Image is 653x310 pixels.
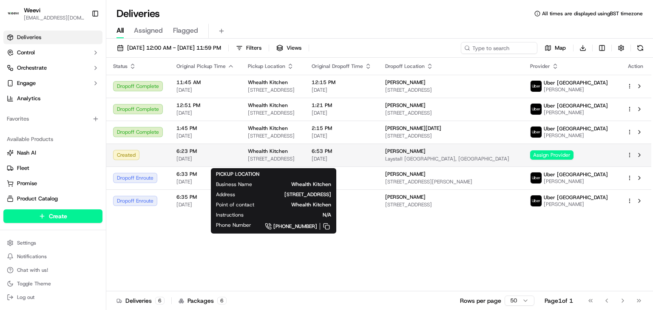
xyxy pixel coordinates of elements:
span: Settings [17,240,36,246]
img: uber-new-logo.jpeg [531,127,542,138]
span: [PERSON_NAME] [544,109,608,116]
button: Weevi [24,6,40,14]
span: Chat with us! [17,267,48,273]
button: Orchestrate [3,61,102,75]
div: Packages [179,296,227,305]
span: [DATE] [176,178,234,185]
a: Deliveries [3,31,102,44]
span: [STREET_ADDRESS] [385,87,517,93]
a: Fleet [7,164,99,172]
span: [DATE] 12:00 AM - [DATE] 11:59 PM [127,44,221,52]
span: Pylon [85,187,103,194]
span: [DATE] [312,155,372,162]
span: PICKUP LOCATION [216,171,259,178]
span: [PERSON_NAME] [385,194,426,200]
span: Deliveries [17,34,41,41]
button: Product Catalog [3,192,102,206]
span: Uber [GEOGRAPHIC_DATA] [544,102,608,109]
a: 📗Knowledge Base [5,163,68,178]
span: Whealth Kitchen [248,125,288,132]
div: 6 [155,297,165,304]
a: Powered byPylon [60,187,103,194]
span: API Documentation [80,166,136,175]
span: 12:15 PM [312,79,372,86]
span: Uber [GEOGRAPHIC_DATA] [544,125,608,132]
span: Views [287,44,301,52]
button: Nash AI [3,146,102,160]
span: Laystall [GEOGRAPHIC_DATA], [GEOGRAPHIC_DATA] [385,155,517,162]
button: Start new chat [145,83,155,93]
span: Control [17,49,35,56]
a: Analytics [3,92,102,105]
span: Whealth Kitchen [248,102,288,109]
a: Nash AI [7,149,99,157]
div: Past conversations [9,110,57,117]
button: Map [541,42,570,54]
span: Original Pickup Time [176,63,226,70]
span: [DATE] [176,201,234,208]
span: Nash AI [17,149,36,157]
input: Type to search [461,42,537,54]
span: Uber [GEOGRAPHIC_DATA] [544,171,608,178]
button: [DATE] 12:00 AM - [DATE] 11:59 PM [113,42,225,54]
span: N/A [257,211,331,218]
span: [STREET_ADDRESS] [249,191,331,198]
div: 💻 [72,167,79,174]
span: Address [216,191,235,198]
div: Page 1 of 1 [545,296,573,305]
div: 6 [217,297,227,304]
span: Promise [17,180,37,187]
span: [STREET_ADDRESS] [248,155,298,162]
span: [DATE] [176,110,234,116]
a: Product Catalog [7,195,99,203]
span: [DATE] [176,155,234,162]
span: [PERSON_NAME] [544,201,608,208]
img: Weevi [7,8,20,20]
button: Refresh [634,42,646,54]
button: Views [273,42,305,54]
span: Whealth Kitchen [268,201,331,208]
span: [PERSON_NAME][DATE] [385,125,441,132]
a: 💻API Documentation [68,163,140,178]
span: [STREET_ADDRESS] [385,132,517,139]
span: 7:05 PM [312,194,372,200]
img: uber-new-logo.jpeg [531,81,542,92]
span: 6:33 PM [176,171,234,178]
span: [STREET_ADDRESS][PERSON_NAME] [385,178,517,185]
p: Rows per page [460,296,501,305]
span: [DATE] [312,132,372,139]
span: [DATE] [176,132,234,139]
button: Notifications [3,251,102,262]
span: 7:03 PM [312,171,372,178]
span: Provider [530,63,550,70]
span: Status [113,63,128,70]
div: Start new chat [29,81,139,89]
button: Control [3,46,102,59]
span: 1:45 PM [176,125,234,132]
span: 6:35 PM [176,194,234,200]
button: Filters [232,42,265,54]
div: We're available if you need us! [29,89,108,96]
span: Assigned [134,25,163,36]
span: 11:45 AM [176,79,234,86]
span: [DATE] [312,110,372,116]
span: [STREET_ADDRESS] [248,110,298,116]
span: Fleet [17,164,29,172]
span: [PERSON_NAME] [385,171,426,178]
div: Available Products [3,132,102,146]
span: [DATE] [176,87,234,93]
span: Dropoff Location [385,63,425,70]
img: Nash [9,8,26,25]
img: uber-new-logo.jpeg [531,172,542,183]
span: Toggle Theme [17,280,51,287]
button: Toggle Theme [3,278,102,290]
button: See all [132,108,155,118]
span: Filters [246,44,261,52]
span: [EMAIL_ADDRESS][DOMAIN_NAME] [24,14,85,21]
span: Whealth Kitchen [248,79,288,86]
span: [PERSON_NAME] [26,131,69,138]
span: • [71,131,74,138]
img: Tony Samia [9,123,22,137]
span: [PERSON_NAME] [385,102,426,109]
